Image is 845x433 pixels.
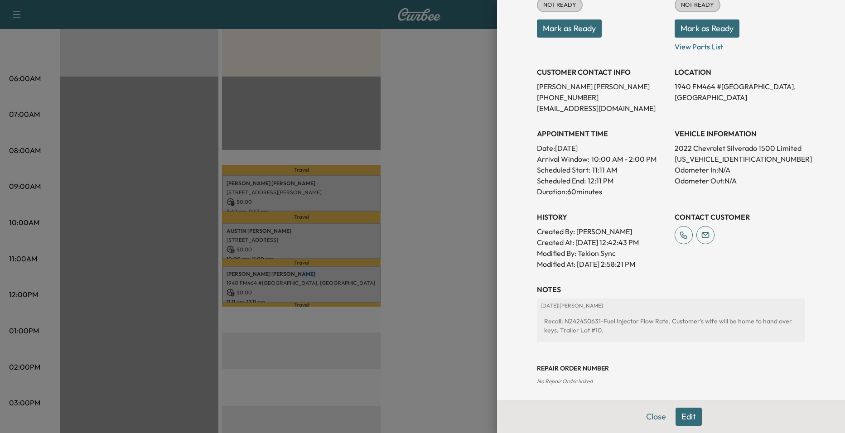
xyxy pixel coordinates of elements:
p: 2022 Chevrolet Silverado 1500 Limited [675,143,805,154]
span: No Repair Order linked [537,378,593,385]
p: Scheduled Start: [537,164,590,175]
span: 10:00 AM - 2:00 PM [591,154,657,164]
span: NOT READY [676,0,719,10]
h3: CONTACT CUSTOMER [675,212,805,222]
p: View Parts List [675,38,805,52]
p: [EMAIL_ADDRESS][DOMAIN_NAME] [537,103,667,114]
h3: History [537,212,667,222]
button: Edit [676,408,702,426]
p: [PERSON_NAME] [PERSON_NAME] [537,81,667,92]
p: Arrival Window: [537,154,667,164]
p: [DATE] | [PERSON_NAME] [541,302,802,309]
span: NOT READY [538,0,582,10]
button: Mark as Ready [537,19,602,38]
p: [PHONE_NUMBER] [537,92,667,103]
h3: APPOINTMENT TIME [537,128,667,139]
p: 1940 FM464 #[GEOGRAPHIC_DATA], [GEOGRAPHIC_DATA] [675,81,805,103]
p: Duration: 60 minutes [537,186,667,197]
p: Created At : [DATE] 12:42:43 PM [537,237,667,248]
button: Mark as Ready [675,19,739,38]
div: Recall: N242450631-Fuel Injector Flow Rate. Customer's wife will be home to hand over keys, Trail... [541,313,802,338]
p: Created By : [PERSON_NAME] [537,226,667,237]
p: Scheduled End: [537,175,586,186]
p: 12:11 PM [588,175,613,186]
p: Odometer In: N/A [675,164,805,175]
h3: VEHICLE INFORMATION [675,128,805,139]
h3: CUSTOMER CONTACT INFO [537,67,667,77]
h3: LOCATION [675,67,805,77]
p: Modified By : Tekion Sync [537,248,667,259]
p: Modified At : [DATE] 2:58:21 PM [537,259,667,269]
p: Odometer Out: N/A [675,175,805,186]
p: Date: [DATE] [537,143,667,154]
h3: NOTES [537,284,805,295]
h3: Repair Order number [537,364,805,373]
p: [US_VEHICLE_IDENTIFICATION_NUMBER] [675,154,805,164]
button: Close [640,408,672,426]
p: 11:11 AM [592,164,617,175]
